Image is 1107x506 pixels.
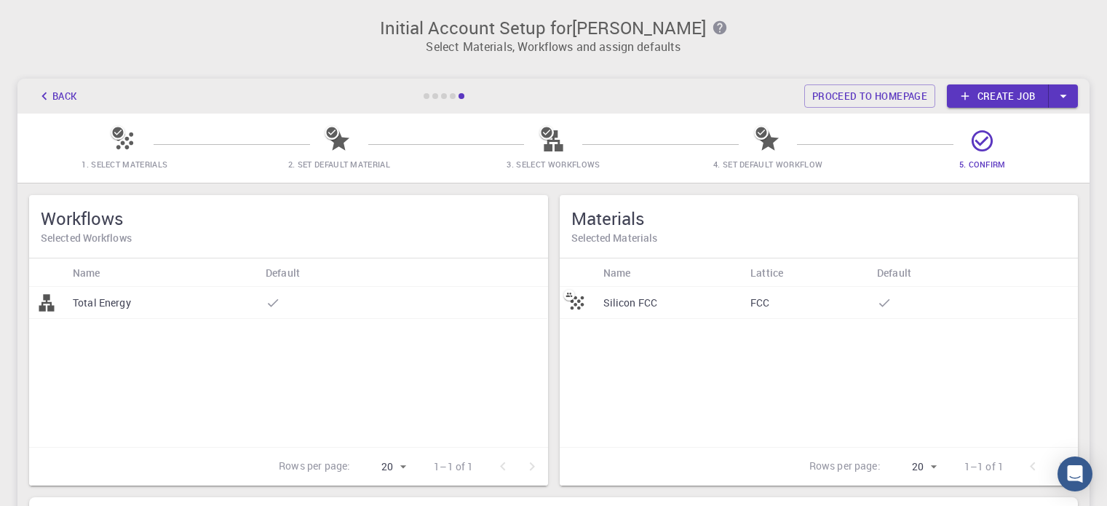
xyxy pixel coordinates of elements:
[750,258,783,287] div: Lattice
[66,258,258,287] div: Name
[571,207,1067,230] h5: Materials
[41,207,536,230] h5: Workflows
[877,258,911,287] div: Default
[434,459,473,474] p: 1–1 of 1
[29,84,84,108] button: Back
[886,456,941,478] div: 20
[571,230,1067,246] h6: Selected Materials
[82,159,167,170] span: 1. Select Materials
[743,258,870,287] div: Lattice
[964,459,1004,474] p: 1–1 of 1
[288,159,390,170] span: 2. Set Default Material
[258,258,428,287] div: Default
[73,296,131,310] p: Total Energy
[73,258,100,287] div: Name
[804,84,935,108] a: Proceed to homepage
[26,17,1081,38] h3: Initial Account Setup for [PERSON_NAME]
[713,159,822,170] span: 4. Set Default Workflow
[809,459,881,475] p: Rows per page:
[507,159,600,170] span: 3. Select Workflows
[870,258,999,287] div: Default
[279,459,350,475] p: Rows per page:
[356,456,410,478] div: 20
[603,258,631,287] div: Name
[29,258,66,287] div: Icon
[41,230,536,246] h6: Selected Workflows
[1058,456,1092,491] div: Open Intercom Messenger
[266,258,300,287] div: Default
[959,159,1006,170] span: 5. Confirm
[596,258,744,287] div: Name
[947,84,1049,108] a: Create job
[603,296,658,310] p: Silicon FCC
[560,258,596,287] div: Icon
[750,296,769,310] p: FCC
[26,38,1081,55] p: Select Materials, Workflows and assign defaults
